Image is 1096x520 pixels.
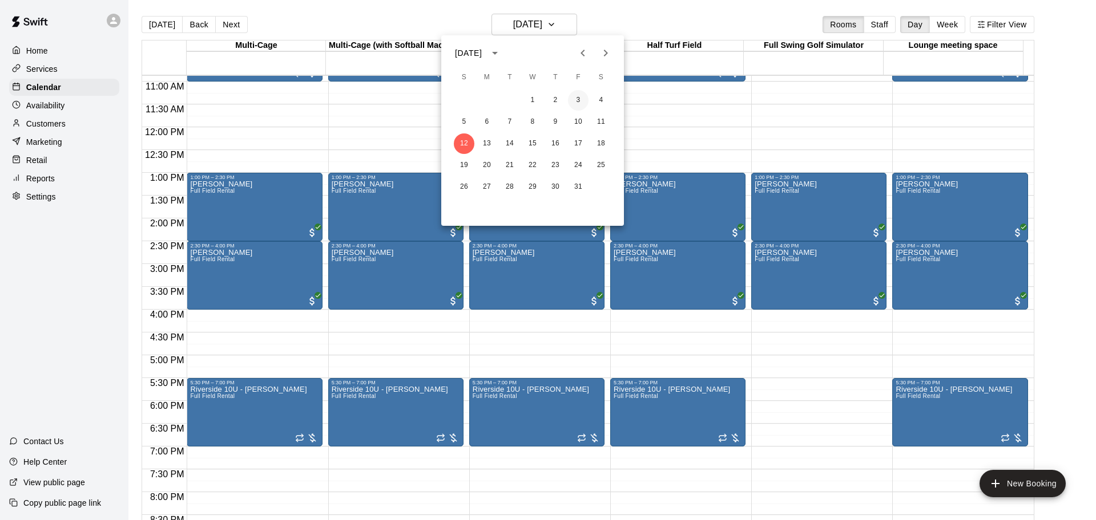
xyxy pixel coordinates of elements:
button: 18 [591,133,611,154]
button: Previous month [571,42,594,64]
button: 1 [522,90,543,111]
button: 2 [545,90,566,111]
button: 12 [454,133,474,154]
button: 24 [568,155,589,176]
button: 31 [568,177,589,197]
button: 25 [591,155,611,176]
button: 20 [477,155,497,176]
button: 23 [545,155,566,176]
button: 14 [499,133,520,154]
span: Wednesday [522,66,543,89]
button: 15 [522,133,543,154]
button: 19 [454,155,474,176]
button: 27 [477,177,497,197]
button: calendar view is open, switch to year view [485,43,505,63]
span: Tuesday [499,66,520,89]
button: 21 [499,155,520,176]
button: 28 [499,177,520,197]
button: Next month [594,42,617,64]
button: 29 [522,177,543,197]
button: 16 [545,133,566,154]
button: 5 [454,112,474,132]
button: 10 [568,112,589,132]
button: 22 [522,155,543,176]
span: Thursday [545,66,566,89]
span: Friday [568,66,589,89]
span: Sunday [454,66,474,89]
button: 11 [591,112,611,132]
button: 26 [454,177,474,197]
span: Saturday [591,66,611,89]
button: 3 [568,90,589,111]
button: 4 [591,90,611,111]
span: Monday [477,66,497,89]
button: 9 [545,112,566,132]
button: 17 [568,133,589,154]
button: 6 [477,112,497,132]
div: [DATE] [455,47,482,59]
button: 8 [522,112,543,132]
button: 7 [499,112,520,132]
button: 30 [545,177,566,197]
button: 13 [477,133,497,154]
